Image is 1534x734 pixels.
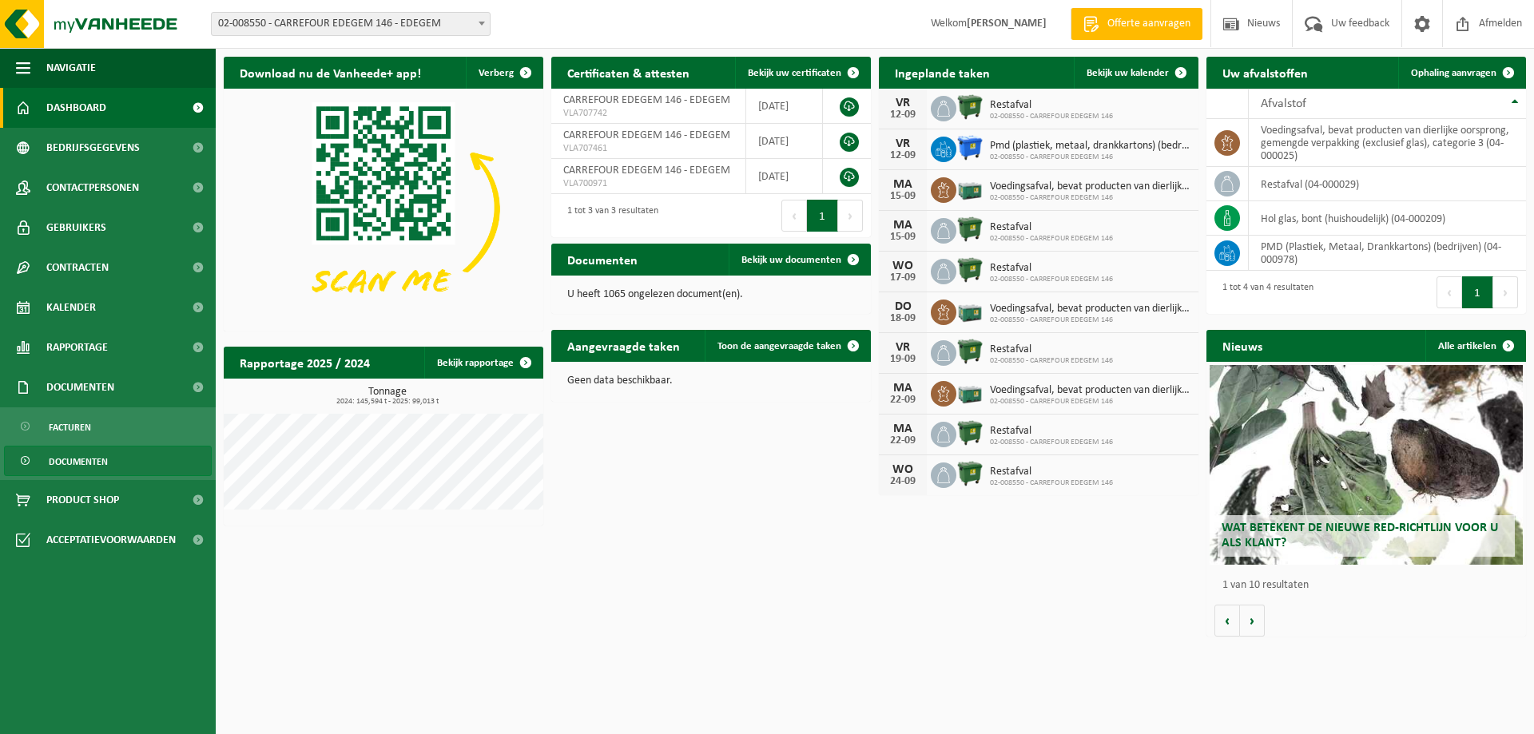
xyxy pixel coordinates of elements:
[990,193,1190,203] span: 02-008550 - CARREFOUR EDEGEM 146
[567,375,855,387] p: Geen data beschikbaar.
[887,97,919,109] div: VR
[567,289,855,300] p: U heeft 1065 ongelezen document(en).
[211,12,491,36] span: 02-008550 - CARREFOUR EDEGEM 146 - EDEGEM
[4,446,212,476] a: Documenten
[990,234,1113,244] span: 02-008550 - CARREFOUR EDEGEM 146
[46,248,109,288] span: Contracten
[1087,68,1169,78] span: Bekijk uw kalender
[741,255,841,265] span: Bekijk uw documenten
[887,476,919,487] div: 24-09
[705,330,869,362] a: Toon de aangevraagde taken
[990,397,1190,407] span: 02-008550 - CARREFOUR EDEGEM 146
[1222,580,1518,591] p: 1 van 10 resultaten
[990,181,1190,193] span: Voedingsafval, bevat producten van dierlijke oorsprong, gemengde verpakking (exc...
[1071,8,1202,40] a: Offerte aanvragen
[1411,68,1496,78] span: Ophaling aanvragen
[887,109,919,121] div: 12-09
[887,137,919,150] div: VR
[46,128,140,168] span: Bedrijfsgegevens
[990,343,1113,356] span: Restafval
[46,168,139,208] span: Contactpersonen
[990,356,1113,366] span: 02-008550 - CARREFOUR EDEGEM 146
[1462,276,1493,308] button: 1
[1222,522,1498,550] span: Wat betekent de nieuwe RED-richtlijn voor u als klant?
[1437,276,1462,308] button: Previous
[887,423,919,435] div: MA
[1214,275,1313,310] div: 1 tot 4 van 4 resultaten
[956,216,984,243] img: WB-1100-HPE-GN-01
[887,463,919,476] div: WO
[1249,236,1526,271] td: PMD (Plastiek, Metaal, Drankkartons) (bedrijven) (04-000978)
[717,341,841,351] span: Toon de aangevraagde taken
[887,219,919,232] div: MA
[1206,57,1324,88] h2: Uw afvalstoffen
[563,107,733,120] span: VLA707742
[956,379,984,406] img: PB-LB-0680-HPE-GN-01
[887,232,919,243] div: 15-09
[990,262,1113,275] span: Restafval
[46,480,119,520] span: Product Shop
[551,57,705,88] h2: Certificaten & attesten
[1074,57,1197,89] a: Bekijk uw kalender
[887,178,919,191] div: MA
[1261,97,1306,110] span: Afvalstof
[887,341,919,354] div: VR
[551,330,696,361] h2: Aangevraagde taken
[990,438,1113,447] span: 02-008550 - CARREFOUR EDEGEM 146
[4,411,212,442] a: Facturen
[990,275,1113,284] span: 02-008550 - CARREFOUR EDEGEM 146
[563,142,733,155] span: VLA707461
[563,165,730,177] span: CARREFOUR EDEGEM 146 - EDEGEM
[466,57,542,89] button: Verberg
[887,313,919,324] div: 18-09
[990,466,1113,478] span: Restafval
[956,297,984,324] img: PB-LB-0680-HPE-GN-01
[1214,605,1240,637] button: Vorige
[879,57,1006,88] h2: Ingeplande taken
[1249,167,1526,201] td: restafval (04-000029)
[1249,119,1526,167] td: voedingsafval, bevat producten van dierlijke oorsprong, gemengde verpakking (exclusief glas), cat...
[46,288,96,327] span: Kalender
[46,327,108,367] span: Rapportage
[990,99,1113,112] span: Restafval
[990,303,1190,315] span: Voedingsafval, bevat producten van dierlijke oorsprong, gemengde verpakking (exc...
[887,260,919,272] div: WO
[990,140,1190,153] span: Pmd (plastiek, metaal, drankkartons) (bedrijven)
[1493,276,1518,308] button: Next
[956,93,984,121] img: WB-1100-HPE-GN-01
[887,354,919,365] div: 19-09
[887,382,919,395] div: MA
[807,200,838,232] button: 1
[563,177,733,190] span: VLA700971
[479,68,514,78] span: Verberg
[838,200,863,232] button: Next
[1210,365,1523,565] a: Wat betekent de nieuwe RED-richtlijn voor u als klant?
[46,208,106,248] span: Gebruikers
[967,18,1047,30] strong: [PERSON_NAME]
[990,425,1113,438] span: Restafval
[224,89,543,328] img: Download de VHEPlus App
[1240,605,1265,637] button: Volgende
[887,435,919,446] div: 22-09
[1425,330,1524,362] a: Alle artikelen
[212,13,490,35] span: 02-008550 - CARREFOUR EDEGEM 146 - EDEGEM
[49,412,91,442] span: Facturen
[46,88,106,128] span: Dashboard
[990,315,1190,325] span: 02-008550 - CARREFOUR EDEGEM 146
[1206,330,1278,361] h2: Nieuws
[46,367,114,407] span: Documenten
[224,57,437,88] h2: Download nu de Vanheede+ app!
[990,478,1113,488] span: 02-008550 - CARREFOUR EDEGEM 146
[746,89,823,124] td: [DATE]
[990,384,1190,397] span: Voedingsafval, bevat producten van dierlijke oorsprong, gemengde verpakking (exc...
[1398,57,1524,89] a: Ophaling aanvragen
[232,398,543,406] span: 2024: 145,594 t - 2025: 99,013 t
[956,460,984,487] img: WB-1100-HPE-GN-01
[887,300,919,313] div: DO
[887,272,919,284] div: 17-09
[46,520,176,560] span: Acceptatievoorwaarden
[748,68,841,78] span: Bekijk uw certificaten
[956,175,984,202] img: PB-LB-0680-HPE-GN-01
[956,419,984,446] img: WB-1100-HPE-GN-01
[729,244,869,276] a: Bekijk uw documenten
